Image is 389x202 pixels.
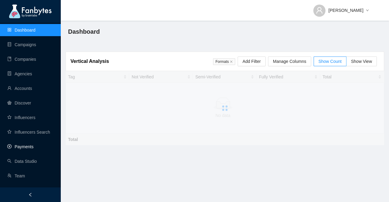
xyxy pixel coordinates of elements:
article: Vertical Analysis [71,57,109,65]
a: starInfluencers Search [7,130,50,135]
span: Show Count [318,59,342,64]
span: Show View [351,59,372,64]
a: userAccounts [7,86,32,91]
a: pay-circlePayments [7,144,33,149]
span: Dashboard [68,27,100,36]
button: [PERSON_NAME]down [308,3,374,13]
a: databaseCampaigns [7,42,36,47]
span: Manage Columns [273,58,306,65]
a: bookCompanies [7,57,36,62]
span: Formats [213,58,235,65]
a: starInfluencers [7,115,35,120]
span: user [316,7,323,14]
a: searchData Studio [7,159,37,164]
a: containerAgencies [7,71,32,76]
button: Add Filter [238,56,266,66]
span: [PERSON_NAME] [329,7,363,14]
a: radar-chartDiscover [7,101,31,105]
span: down [366,9,369,12]
span: left [28,193,33,197]
button: Manage Columns [268,56,311,66]
span: close [230,60,233,63]
span: Add Filter [243,58,261,65]
a: appstoreDashboard [7,28,36,33]
a: usergroup-addTeam [7,173,25,178]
